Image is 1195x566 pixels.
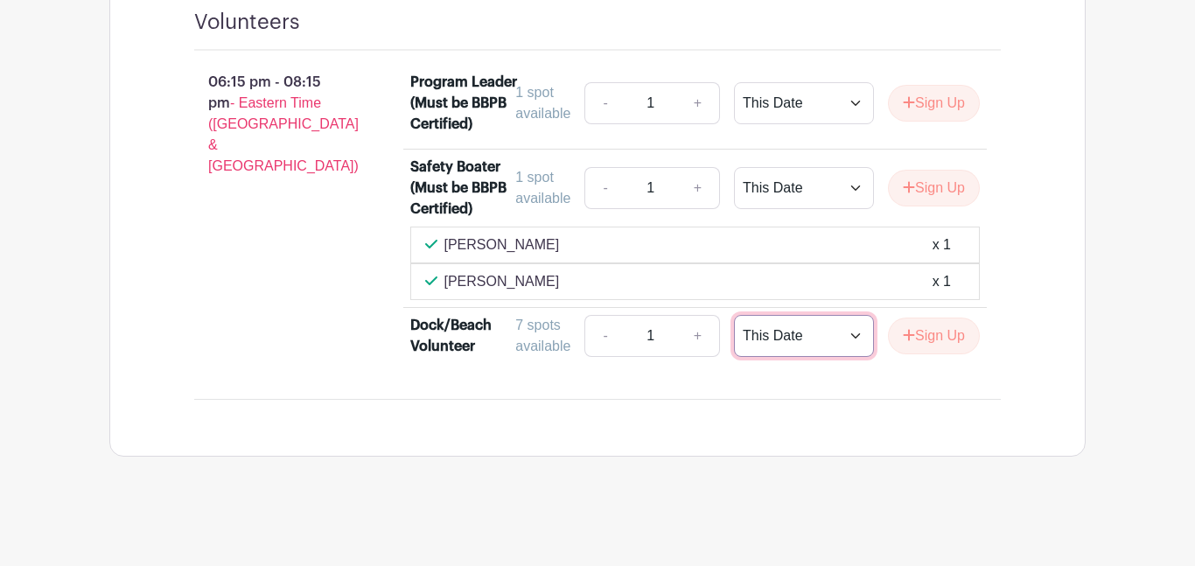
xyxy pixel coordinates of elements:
[676,315,720,357] a: +
[515,82,570,124] div: 1 spot available
[515,315,570,357] div: 7 spots available
[888,318,980,354] button: Sign Up
[584,167,625,209] a: -
[208,95,359,173] span: - Eastern Time ([GEOGRAPHIC_DATA] & [GEOGRAPHIC_DATA])
[888,170,980,206] button: Sign Up
[584,315,625,357] a: -
[194,10,300,35] h4: Volunteers
[676,167,720,209] a: +
[410,72,532,135] div: Program Leader (Must be BBPB Certified)
[933,271,951,292] div: x 1
[515,167,570,209] div: 1 spot available
[676,82,720,124] a: +
[584,82,625,124] a: -
[410,315,532,357] div: Dock/Beach Volunteer
[444,271,560,292] p: [PERSON_NAME]
[933,234,951,255] div: x 1
[410,157,532,220] div: Safety Boater (Must be BBPB Certified)
[444,234,560,255] p: [PERSON_NAME]
[888,85,980,122] button: Sign Up
[166,65,382,184] p: 06:15 pm - 08:15 pm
